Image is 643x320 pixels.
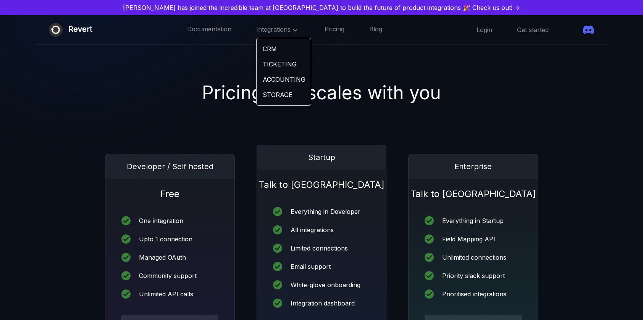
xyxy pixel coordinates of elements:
[187,25,231,35] a: Documentation
[442,236,495,242] div: Field Mapping API
[291,263,331,270] div: Email support
[139,254,186,260] div: Managed OAuth
[369,25,382,35] a: Blog
[68,23,92,37] div: Revert
[425,253,434,262] img: icon
[257,57,311,72] a: TICKETING
[139,236,192,242] div: Upto 1 connection
[291,227,334,233] div: All integrations
[105,179,234,200] h1: Free
[425,216,434,225] img: icon
[425,234,434,244] img: icon
[425,289,434,299] img: icon
[273,280,282,289] img: icon
[517,26,549,34] a: Get started
[257,170,386,191] h1: Talk to [GEOGRAPHIC_DATA]
[257,145,386,170] div: Startup
[121,216,131,225] img: icon
[273,225,282,234] img: icon
[442,273,505,279] div: Priority slack support
[409,179,538,200] h1: Talk to [GEOGRAPHIC_DATA]
[139,291,193,297] div: Unlimited API calls
[121,253,131,262] img: icon
[257,41,311,57] a: CRM
[49,23,63,37] img: Revert logo
[325,25,344,35] a: Pricing
[3,3,640,12] a: [PERSON_NAME] has joined the incredible team at [GEOGRAPHIC_DATA] to build the future of product ...
[442,254,506,260] div: Unlimited connections
[121,234,131,244] img: icon
[291,245,348,251] div: Limited connections
[139,218,183,224] div: One integration
[291,300,355,306] div: Integration dashboard
[442,291,506,297] div: Prioritised integrations
[273,299,282,308] img: icon
[121,289,131,299] img: icon
[257,72,311,87] a: ACCOUNTING
[291,208,360,215] div: Everything in Developer
[139,273,197,279] div: Community support
[477,26,492,34] a: Login
[105,154,234,179] div: Developer / Self hosted
[425,271,434,280] img: icon
[121,271,131,280] img: icon
[256,26,300,33] span: Integrations
[273,262,282,271] img: icon
[442,218,504,224] div: Everything in Startup
[291,282,360,288] div: White-glove onboarding
[409,154,538,179] div: Enterprise
[273,244,282,253] img: icon
[257,87,311,102] a: STORAGE
[273,207,282,216] img: icon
